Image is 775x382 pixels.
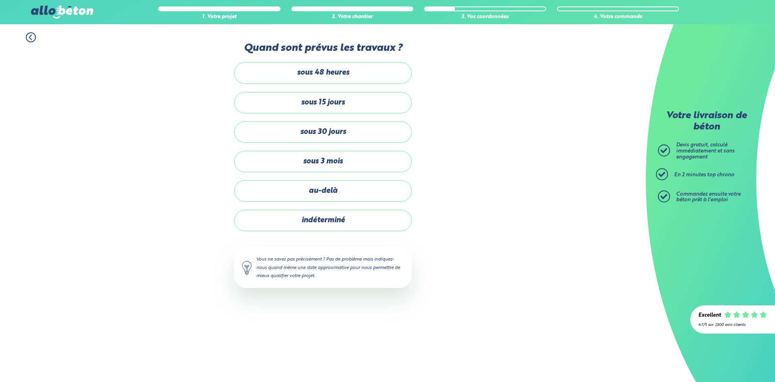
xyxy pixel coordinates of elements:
label: Quand sont prévus les travaux ? [234,42,412,54]
div: 1. Votre projet [158,14,280,20]
div: 4. Votre commande [557,14,679,20]
div: Vous ne savez pas précisément ? Pas de problème mais indiquez-nous quand même une date approximat... [234,247,412,288]
img: allobéton [31,6,93,19]
label: indéterminé [234,210,412,231]
label: sous 15 jours [234,92,412,113]
div: 3. Vos coordonnées [424,14,546,20]
label: sous 3 mois [234,151,412,172]
div: 2. Votre chantier [291,14,413,20]
label: au-delà [234,180,412,202]
label: sous 48 heures [234,62,412,83]
iframe: Help widget launcher [703,351,766,373]
label: sous 30 jours [234,121,412,143]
